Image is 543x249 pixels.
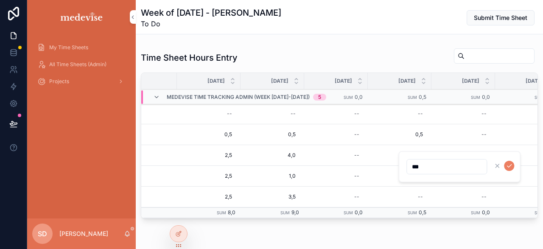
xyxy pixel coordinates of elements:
span: [DATE] [335,78,352,84]
span: 0,5 [376,131,423,138]
small: Sum [408,210,417,215]
span: Submit Time Sheet [474,14,527,22]
span: To Do [141,19,281,29]
span: 0,0 [355,209,363,215]
span: 0,5 [185,131,232,138]
a: All Time Sheets (Admin) [32,57,131,72]
span: 2,5 [185,193,232,200]
div: -- [354,110,359,117]
span: [DATE] [271,78,288,84]
div: -- [481,193,487,200]
a: My Time Sheets [32,40,131,55]
span: 0,5 [249,131,296,138]
div: -- [354,173,359,179]
span: 0,0 [482,209,490,215]
div: -- [418,110,423,117]
span: SD [38,229,47,239]
a: Projects [32,74,131,89]
span: All Time Sheets (Admin) [49,61,106,68]
small: Sum [217,210,226,215]
span: 1,0 [249,173,296,179]
div: -- [354,152,359,159]
span: 8,0 [228,209,235,215]
button: Submit Time Sheet [467,10,535,25]
small: Sum [471,95,480,100]
h1: Time Sheet Hours Entry [141,52,238,64]
span: 4,0 [249,152,296,159]
p: [PERSON_NAME] [59,229,108,238]
h1: Week of [DATE] - [PERSON_NAME] [141,7,281,19]
span: My Time Sheets [49,44,88,51]
img: App logo [59,10,104,24]
div: -- [481,131,487,138]
span: [DATE] [526,78,543,84]
span: [DATE] [207,78,225,84]
span: 0,0 [355,94,363,100]
span: Medevise Time Tracking ADMIN (week [DATE]-[DATE]) [167,94,310,101]
div: -- [291,110,296,117]
small: Sum [408,95,417,100]
span: Projects [49,78,69,85]
div: -- [227,110,232,117]
div: -- [481,110,487,117]
small: Sum [280,210,290,215]
div: 5 [318,94,321,101]
span: 9,0 [291,209,299,215]
span: 0,5 [419,94,426,100]
span: 3,5 [249,193,296,200]
span: 2,5 [185,173,232,179]
div: -- [354,131,359,138]
span: 0,5 [419,209,426,215]
div: -- [418,193,423,200]
div: scrollable content [27,34,136,100]
small: Sum [344,95,353,100]
div: -- [354,193,359,200]
span: [DATE] [398,78,416,84]
small: Sum [344,210,353,215]
span: 2,5 [185,152,232,159]
span: 0,0 [482,94,490,100]
span: [DATE] [462,78,479,84]
small: Sum [471,210,480,215]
